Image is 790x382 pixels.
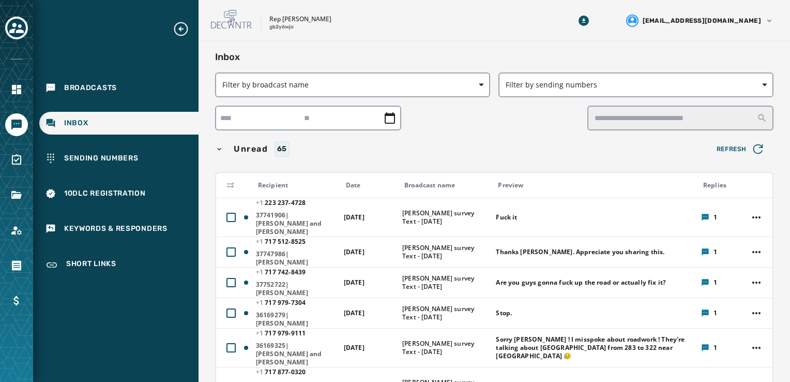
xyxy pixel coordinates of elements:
span: 223 237 - 4728 [256,198,306,207]
div: Broadcast name [404,181,489,189]
button: Filter by sending numbers [498,72,773,97]
span: +1 [256,368,265,376]
button: Unread65 [215,141,704,157]
div: Date [346,181,396,189]
span: Filter by sending numbers [506,80,766,90]
div: 65 [275,141,290,157]
a: Navigate to Files [5,184,28,207]
span: [DATE] [344,278,364,287]
button: Filter by broadcast name [215,72,490,97]
span: Inbox [64,118,88,128]
span: Keywords & Responders [64,224,168,234]
span: +1 [256,237,265,246]
span: Stop. [496,309,512,317]
span: Thanks [PERSON_NAME]. Appreciate you sharing this. [496,248,664,256]
span: Filter by broadcast name [222,80,483,90]
a: Navigate to Inbox [39,112,199,135]
a: Navigate to Short Links [39,253,199,277]
a: Navigate to Orders [5,254,28,277]
button: Expand sub nav menu [173,21,197,37]
button: User settings [622,10,778,31]
span: 717 512 - 8525 [256,237,306,246]
span: Sorry [PERSON_NAME] ! I misspoke about roadwork ! They're talking about [GEOGRAPHIC_DATA] from 28... [496,335,694,360]
p: gb2y6wjo [269,23,294,31]
span: Broadcasts [64,83,117,93]
a: Navigate to Billing [5,289,28,312]
span: 10DLC Registration [64,188,146,199]
span: 1 [713,213,717,222]
span: [PERSON_NAME] survey Text - [DATE] [402,305,489,321]
span: Are you guys gonna fuck up the road or actually fix it? [496,278,666,287]
span: [PERSON_NAME] survey Text - [DATE] [402,340,489,356]
span: +1 [256,268,265,276]
div: Preview [498,181,694,189]
span: Short Links [66,259,116,271]
div: Replies [703,181,741,189]
span: [DATE] [344,213,364,222]
span: 37747986|[PERSON_NAME] [256,250,337,267]
span: 717 979 - 9111 [256,329,306,337]
span: 1 [713,278,717,287]
span: +1 [256,329,265,337]
span: [DATE] [344,247,364,256]
h2: Inbox [215,50,773,64]
span: [PERSON_NAME] survey Text - [DATE] [402,209,489,226]
a: Navigate to Messaging [5,113,28,136]
span: 717 979 - 7304 [256,298,306,307]
button: Download Menu [574,11,593,30]
span: Sending Numbers [64,153,139,164]
span: 36169325|[PERSON_NAME] and [PERSON_NAME] [256,342,337,366]
span: Fuck it [496,213,517,222]
a: Navigate to 10DLC Registration [39,182,199,205]
span: [DATE] [344,343,364,352]
span: [DATE] [344,308,364,317]
span: 717 877 - 0320 [256,368,306,376]
span: [EMAIL_ADDRESS][DOMAIN_NAME] [643,17,761,25]
a: Navigate to Sending Numbers [39,147,199,170]
span: +1 [256,198,265,207]
span: [PERSON_NAME] survey Text - [DATE] [402,274,489,291]
a: Navigate to Surveys [5,149,28,171]
span: 1 [713,344,717,352]
p: Rep [PERSON_NAME] [269,15,331,23]
span: [PERSON_NAME] survey Text - [DATE] [402,244,489,260]
button: Refresh [708,139,773,159]
span: 37752722|[PERSON_NAME] [256,281,337,297]
span: +1 [256,298,265,307]
button: Toggle account select drawer [5,17,28,39]
a: Navigate to Account [5,219,28,242]
a: Navigate to Keywords & Responders [39,217,199,240]
span: 36169279|[PERSON_NAME] [256,311,337,328]
span: 1 [713,309,717,317]
div: Recipient [258,181,337,189]
a: Navigate to Home [5,78,28,101]
span: Unread [232,143,270,155]
span: 717 742 - 8439 [256,268,306,276]
a: Navigate to Broadcasts [39,77,199,99]
span: 1 [713,248,717,256]
span: 37741906|[PERSON_NAME] and [PERSON_NAME] [256,211,337,236]
span: Refresh [717,142,765,156]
